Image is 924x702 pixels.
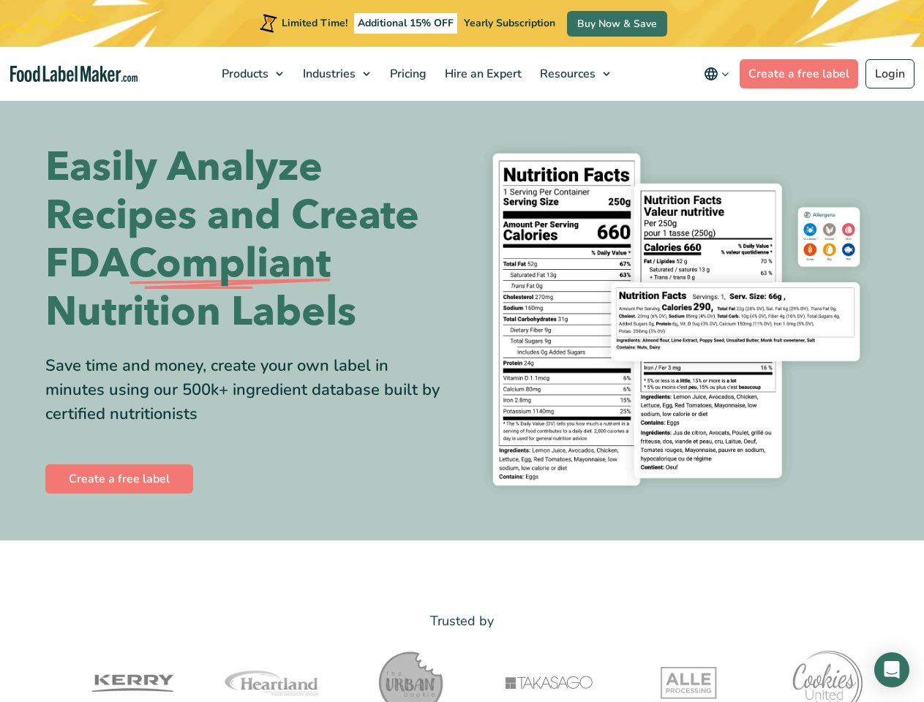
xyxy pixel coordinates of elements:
a: Login [865,59,914,88]
span: Additional 15% OFF [354,13,457,34]
a: Resources [531,47,617,101]
span: Industries [298,66,357,82]
span: Limited Time! [282,16,348,30]
div: Save time and money, create your own label in minutes using our 500k+ ingredient database built b... [45,354,451,426]
span: Compliant [129,240,331,288]
a: Create a free label [740,59,858,88]
a: Industries [294,47,378,101]
span: Products [217,66,270,82]
a: Hire an Expert [436,47,527,101]
span: Yearly Subscription [464,16,555,30]
div: Open Intercom Messenger [874,652,909,687]
span: Resources [536,66,597,82]
a: Buy Now & Save [567,11,667,37]
span: Hire an Expert [440,66,523,82]
a: Create a free label [45,464,193,494]
a: Pricing [381,47,432,101]
p: Trusted by [45,611,879,632]
a: Products [213,47,290,101]
h1: Easily Analyze Recipes and Create FDA Nutrition Labels [45,143,451,336]
span: Pricing [386,66,428,82]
